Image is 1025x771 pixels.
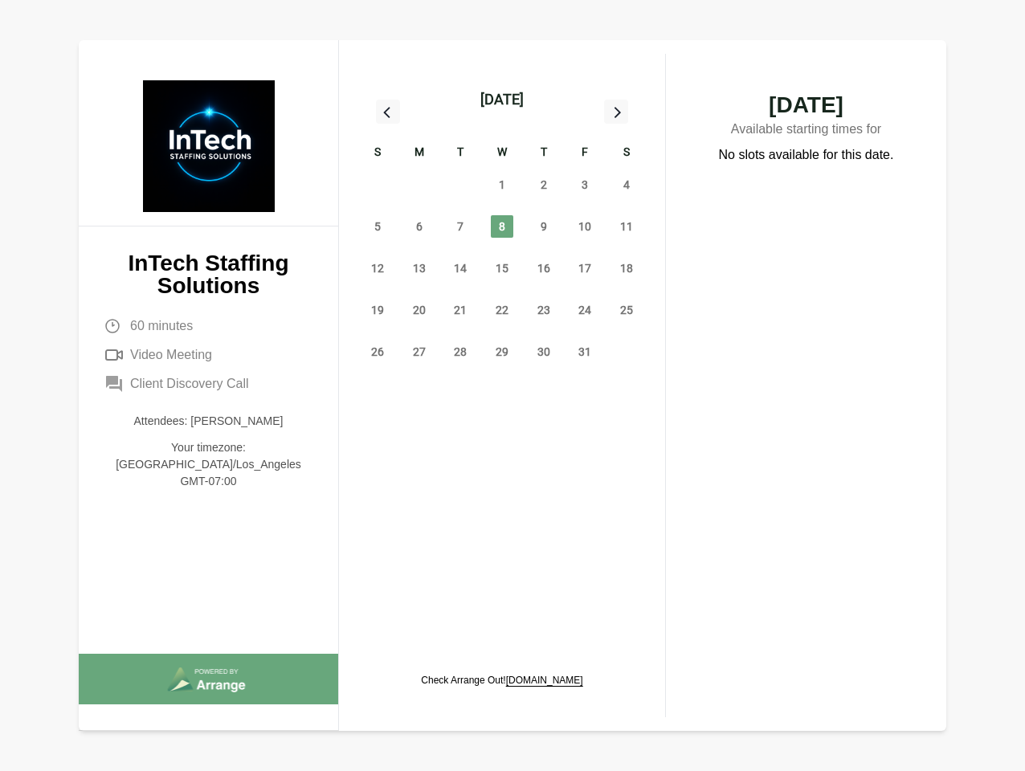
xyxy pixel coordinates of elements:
[533,341,555,363] span: Thursday, October 30, 2025
[408,341,431,363] span: Monday, October 27, 2025
[606,143,647,164] div: S
[366,341,389,363] span: Sunday, October 26, 2025
[615,257,638,279] span: Saturday, October 18, 2025
[366,215,389,238] span: Sunday, October 5, 2025
[449,257,472,279] span: Tuesday, October 14, 2025
[449,341,472,363] span: Tuesday, October 28, 2025
[615,173,638,196] span: Saturday, October 4, 2025
[130,316,193,336] span: 60 minutes
[615,215,638,238] span: Saturday, October 11, 2025
[506,675,583,686] a: [DOMAIN_NAME]
[491,299,513,321] span: Wednesday, October 22, 2025
[130,345,212,365] span: Video Meeting
[491,341,513,363] span: Wednesday, October 29, 2025
[398,143,440,164] div: M
[408,257,431,279] span: Monday, October 13, 2025
[533,299,555,321] span: Thursday, October 23, 2025
[698,116,914,145] p: Available starting times for
[130,374,249,394] span: Client Discovery Call
[574,299,596,321] span: Friday, October 24, 2025
[366,257,389,279] span: Sunday, October 12, 2025
[719,145,894,165] p: No slots available for this date.
[421,674,582,687] p: Check Arrange Out!
[366,299,389,321] span: Sunday, October 19, 2025
[408,215,431,238] span: Monday, October 6, 2025
[574,215,596,238] span: Friday, October 10, 2025
[491,257,513,279] span: Wednesday, October 15, 2025
[357,143,398,164] div: S
[104,413,312,430] p: Attendees: [PERSON_NAME]
[449,299,472,321] span: Tuesday, October 21, 2025
[574,341,596,363] span: Friday, October 31, 2025
[408,299,431,321] span: Monday, October 20, 2025
[574,173,596,196] span: Friday, October 3, 2025
[480,88,524,111] div: [DATE]
[574,257,596,279] span: Friday, October 17, 2025
[698,94,914,116] span: [DATE]
[104,439,312,490] p: Your timezone: [GEOGRAPHIC_DATA]/Los_Angeles GMT-07:00
[615,299,638,321] span: Saturday, October 25, 2025
[104,252,312,297] p: InTech Staffing Solutions
[533,257,555,279] span: Thursday, October 16, 2025
[565,143,606,164] div: F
